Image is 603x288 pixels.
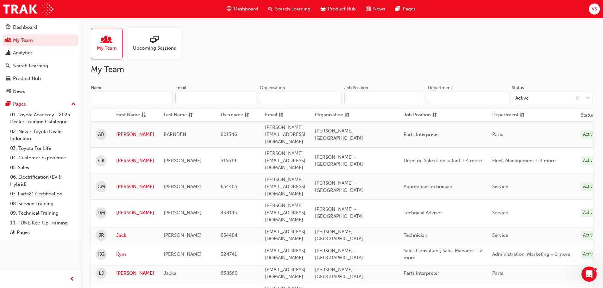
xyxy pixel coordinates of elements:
[3,21,78,33] a: Dashboard
[8,208,78,218] a: 09. Technical Training
[265,111,277,119] span: Email
[8,189,78,199] a: 07. Parts21 Certification
[150,36,159,45] span: sessionType_ONLINE_URL-icon
[13,88,25,95] div: News
[328,5,356,13] span: Product Hub
[265,177,305,197] span: [PERSON_NAME][EMAIL_ADDRESS][DOMAIN_NAME]
[390,3,421,15] a: pages-iconPages
[373,5,385,13] span: News
[315,267,363,280] span: [PERSON_NAME] - [GEOGRAPHIC_DATA]
[592,5,597,13] span: VS
[221,270,237,276] span: 638560
[116,232,154,239] a: Jack
[265,248,305,261] span: [EMAIL_ADDRESS][DOMAIN_NAME]
[164,111,187,119] span: Last Name
[222,3,263,15] a: guage-iconDashboard
[492,270,503,276] span: Parts
[6,25,10,30] span: guage-icon
[8,110,78,127] a: 01. Toyota Academy - 2025 Dealer Training Catalogue
[98,157,104,164] span: CK
[13,62,48,70] div: Search Learning
[3,60,78,72] a: Search Learning
[3,2,53,16] a: Trak
[315,154,363,167] span: [PERSON_NAME] - [GEOGRAPHIC_DATA]
[265,229,305,242] span: [EMAIL_ADDRESS][DOMAIN_NAME]
[268,5,273,13] span: search-icon
[221,251,237,257] span: 324741
[221,210,237,216] span: 438145
[91,85,103,91] div: Name
[315,206,363,219] span: [PERSON_NAME] - [GEOGRAPHIC_DATA]
[260,85,285,91] div: Organisation
[91,64,593,75] h2: My Team
[164,251,202,257] span: [PERSON_NAME]
[116,131,154,138] a: [PERSON_NAME]
[265,203,305,223] span: [PERSON_NAME][EMAIL_ADDRESS][DOMAIN_NAME]
[244,111,249,119] span: sorting-icon
[581,269,597,278] div: Active
[103,36,111,45] span: people-icon
[260,92,342,104] input: Organisation
[344,92,425,104] input: Job Position
[3,73,78,84] a: Product Hub
[581,112,594,119] th: Status
[97,45,117,52] span: My Team
[403,5,416,13] span: Pages
[361,3,390,15] a: news-iconNews
[13,101,26,108] div: Pages
[321,5,325,13] span: car-icon
[404,232,427,238] span: Technician
[97,183,105,190] span: CM
[404,210,442,216] span: Technical Advisor
[315,128,363,141] span: [PERSON_NAME] - [GEOGRAPHIC_DATA]
[6,50,10,56] span: chart-icon
[164,232,202,238] span: [PERSON_NAME]
[520,111,524,119] span: sorting-icon
[3,47,78,59] a: Analytics
[315,111,343,119] span: Organisation
[404,158,482,163] span: Director, Sales Consultant + 4 more
[404,184,452,189] span: Apprentice Technician
[8,199,78,209] a: 08. Service Training
[492,111,527,119] button: Departmentsorting-icon
[221,132,237,137] span: 601346
[581,209,597,217] div: Active
[345,111,349,119] span: sorting-icon
[265,150,305,170] span: [PERSON_NAME][EMAIL_ADDRESS][DOMAIN_NAME]
[164,111,198,119] button: Last Namesorting-icon
[227,5,231,13] span: guage-icon
[515,95,529,102] div: Active
[128,28,186,59] a: Upcoming Sessions
[492,232,508,238] span: Service
[175,85,186,91] div: Email
[175,92,257,104] input: Email
[581,130,597,139] div: Active
[8,172,78,189] a: 06. Electrification (EV & Hybrid)
[315,111,350,119] button: Organisationsorting-icon
[3,98,78,110] button: Pages
[98,251,104,258] span: KG
[116,270,154,277] a: [PERSON_NAME]
[589,3,600,15] button: VS
[492,111,518,119] span: Department
[512,85,524,91] div: Status
[98,232,104,239] span: JR
[70,275,74,283] span: prev-icon
[97,209,105,217] span: DM
[315,180,363,193] span: [PERSON_NAME] - [GEOGRAPHIC_DATA]
[188,111,193,119] span: sorting-icon
[116,157,154,164] a: [PERSON_NAME]
[6,38,10,43] span: people-icon
[8,218,78,228] a: 10. TUNE Rev-Up Training
[265,111,300,119] button: Emailsorting-icon
[116,209,154,217] a: [PERSON_NAME]
[8,228,78,237] a: All Pages
[432,111,437,119] span: sorting-icon
[6,63,10,69] span: search-icon
[581,156,597,165] div: Active
[164,132,186,137] span: BARNDEN
[13,75,41,82] div: Product Hub
[234,5,258,13] span: Dashboard
[221,111,255,119] button: Usernamesorting-icon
